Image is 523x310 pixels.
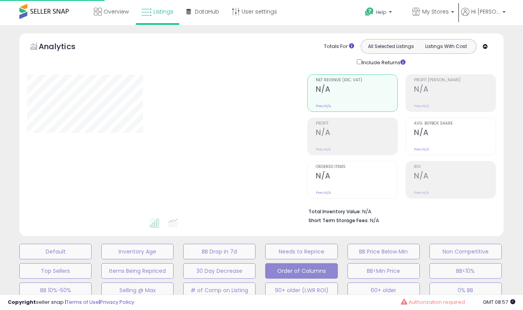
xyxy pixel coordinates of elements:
[101,244,174,259] button: Inventory Age
[414,190,429,195] small: Prev: N/A
[414,128,496,139] h2: N/A
[8,298,36,306] strong: Copyright
[414,78,496,82] span: Profit [PERSON_NAME]
[414,147,429,152] small: Prev: N/A
[370,217,379,224] span: N/A
[429,283,502,298] button: 0% BB
[153,8,174,15] span: Listings
[265,244,337,259] button: Needs to Reprice
[363,41,419,51] button: All Selected Listings
[19,283,92,298] button: BB 10%-50%
[418,41,474,51] button: Listings With Cost
[483,298,515,306] span: 2025-10-15 08:57 GMT
[316,190,331,195] small: Prev: N/A
[414,104,429,108] small: Prev: N/A
[19,244,92,259] button: Default
[429,244,502,259] button: Non Competitive
[316,122,397,126] span: Profit
[422,8,449,15] span: My Stores
[316,165,397,169] span: Ordered Items
[265,283,337,298] button: 90+ older (LWR ROI)
[414,171,496,182] h2: N/A
[104,8,129,15] span: Overview
[365,7,374,17] i: Get Help
[348,283,420,298] button: 60+ older
[100,298,134,306] a: Privacy Policy
[376,9,387,15] span: Help
[351,58,415,67] div: Include Returns
[316,128,397,139] h2: N/A
[101,283,174,298] button: Selling @ Max
[414,122,496,126] span: Avg. Buybox Share
[429,263,502,279] button: BB<10%
[414,165,496,169] span: ROI
[308,206,490,216] li: N/A
[183,263,256,279] button: 30 Day Decrease
[316,171,397,182] h2: N/A
[471,8,500,15] span: Hi [PERSON_NAME]
[183,283,256,298] button: # of Comp on Listing
[414,85,496,95] h2: N/A
[39,41,90,54] h5: Analytics
[8,299,134,306] div: seller snap | |
[348,263,420,279] button: BB<Min Price
[316,78,397,82] span: Net Revenue (Exc. VAT)
[348,244,420,259] button: BB Price Below Min
[308,217,369,224] b: Short Term Storage Fees:
[316,147,331,152] small: Prev: N/A
[183,244,256,259] button: BB Drop in 7d
[324,43,354,50] div: Totals For
[316,104,331,108] small: Prev: N/A
[316,85,397,95] h2: N/A
[308,208,361,215] b: Total Inventory Value:
[195,8,219,15] span: DataHub
[66,298,99,306] a: Terms of Use
[101,263,174,279] button: Items Being Repriced
[265,263,337,279] button: Order of Columns
[461,8,506,25] a: Hi [PERSON_NAME]
[359,1,405,25] a: Help
[19,263,92,279] button: Top Sellers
